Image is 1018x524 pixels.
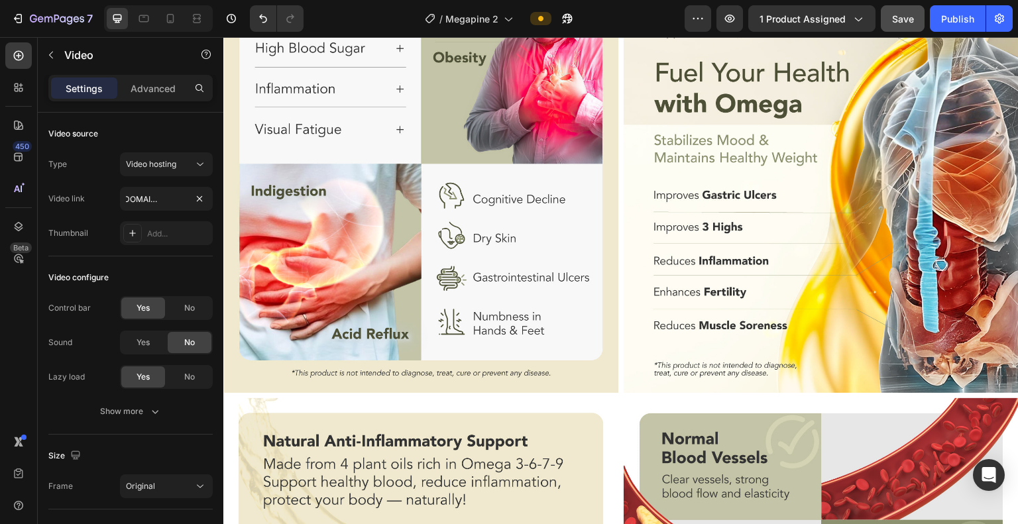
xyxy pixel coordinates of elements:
button: Save [881,5,925,32]
div: Thumbnail [48,227,88,239]
span: No [184,337,195,348]
span: Yes [137,371,150,383]
span: Save [892,13,914,25]
iframe: Design area [223,37,1018,524]
div: Type [48,158,67,170]
span: Yes [137,337,150,348]
div: Size [48,447,84,465]
div: Undo/Redo [250,5,304,32]
div: Sound [48,337,72,348]
div: 450 [13,141,32,152]
div: Video source [48,128,98,140]
span: No [184,302,195,314]
p: Advanced [131,81,176,95]
span: 1 product assigned [760,12,846,26]
span: / [439,12,443,26]
span: Yes [137,302,150,314]
input: Insert video url here [120,187,213,211]
p: 7 [87,11,93,26]
div: Open Intercom Messenger [973,459,1005,491]
p: Video [64,47,177,63]
div: Add... [147,228,209,240]
div: Control bar [48,302,91,314]
button: Original [120,474,213,498]
button: 1 product assigned [748,5,876,32]
div: Show more [100,405,162,418]
div: Frame [48,480,73,492]
button: Video hosting [120,152,213,176]
button: Publish [930,5,986,32]
button: 7 [5,5,99,32]
p: Settings [66,81,103,95]
span: Original [126,481,155,491]
div: Video link [48,193,85,205]
span: No [184,371,195,383]
div: Beta [10,242,32,253]
button: Show more [48,399,213,423]
span: Megapine 2 [445,12,498,26]
div: Video configure [48,272,109,284]
span: Video hosting [126,159,176,169]
div: Lazy load [48,371,85,383]
div: Publish [941,12,974,26]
